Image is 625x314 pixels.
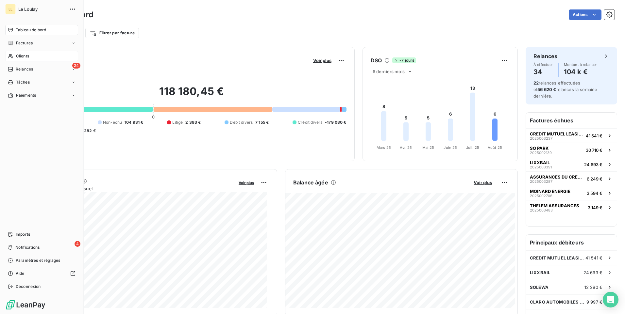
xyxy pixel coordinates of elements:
span: À effectuer [533,63,553,67]
span: 3 149 € [588,205,602,210]
span: 2025002139 [530,151,552,155]
h6: DSO [371,56,382,64]
span: Relances [16,66,33,72]
span: SO PARK [530,146,549,151]
span: 12 290 € [584,285,602,290]
span: Non-échu [103,119,122,125]
a: Tableau de bord [5,25,78,35]
a: Paramètres et réglages [5,255,78,266]
tspan: Mars 25 [377,145,391,150]
a: Tâches [5,77,78,87]
tspan: Avr. 25 [400,145,412,150]
tspan: Mai 25 [422,145,434,150]
span: Le Loulay [18,7,65,12]
h6: Principaux débiteurs [526,235,617,250]
a: Clients [5,51,78,61]
img: Logo LeanPay [5,300,46,310]
span: -282 € [82,128,96,134]
span: Litige [172,119,183,125]
a: Paiements [5,90,78,101]
span: LIXXBAIL [530,270,550,275]
h6: Factures échues [526,113,617,128]
span: 22 [533,80,539,86]
span: 6 249 € [587,176,602,181]
span: CLARO AUTOMOBILES REZE [530,299,586,305]
a: 24Relances [5,64,78,74]
button: Voir plus [311,57,333,63]
a: Factures [5,38,78,48]
div: LL [5,4,16,14]
span: THELEM ASSURANCES [530,203,579,208]
span: -179 080 € [325,119,346,125]
span: 2025003237 [530,136,552,140]
h4: 104 k € [564,67,597,77]
span: CREDIT MUTUEL LEASING [530,131,583,136]
span: Factures [16,40,33,46]
span: Tableau de bord [16,27,46,33]
button: Filtrer par facture [85,28,139,38]
span: ASSURANCES DU CREDIT MUT [530,174,584,180]
span: 41 541 € [585,255,602,260]
a: Aide [5,268,78,279]
span: 2025003391 [530,165,552,169]
span: Déconnexion [16,284,41,290]
span: 0 [152,114,155,119]
button: Voir plus [472,180,494,185]
tspan: Juin 25 [444,145,457,150]
span: 2025003483 [530,208,553,212]
button: ASSURANCES DU CREDIT MUT20250032876 249 € [526,171,617,186]
span: MOINARD ENERGIE [530,189,570,194]
h6: Balance âgée [293,179,328,186]
h2: 118 180,45 € [37,85,346,104]
span: 2025003287 [530,180,552,183]
button: Voir plus [237,180,256,185]
span: Voir plus [313,58,331,63]
span: Montant à relancer [564,63,597,67]
span: Paramètres et réglages [16,258,60,263]
span: CREDIT MUTUEL LEASING [530,255,585,260]
span: Crédit divers [298,119,322,125]
span: -7 jours [392,57,416,63]
span: Tâches [16,79,30,85]
span: 2 393 € [185,119,201,125]
tspan: Août 25 [488,145,502,150]
span: Paiements [16,92,36,98]
button: Actions [569,9,601,20]
span: 24 693 € [584,162,602,167]
span: Voir plus [239,181,254,185]
span: Voir plus [474,180,492,185]
span: 30 710 € [586,148,602,153]
span: 24 [72,63,80,69]
span: 56 620 € [537,87,556,92]
h4: 34 [533,67,553,77]
span: relances effectuées et relancés la semaine dernière. [533,80,597,99]
a: Imports [5,229,78,240]
button: MOINARD ENERGIE20250027063 594 € [526,186,617,200]
span: 24 693 € [583,270,602,275]
div: Open Intercom Messenger [603,292,618,307]
tspan: Juil. 25 [466,145,479,150]
span: Aide [16,271,25,276]
span: Notifications [15,244,40,250]
span: Clients [16,53,29,59]
span: 104 931 € [125,119,143,125]
span: 6 derniers mois [373,69,405,74]
span: Imports [16,231,30,237]
span: 7 155 € [255,119,269,125]
span: 9 997 € [586,299,602,305]
span: 4 [75,241,80,247]
span: 3 594 € [587,191,602,196]
button: CREDIT MUTUEL LEASING202500323741 541 € [526,128,617,143]
button: SO PARK202500213930 710 € [526,143,617,157]
span: 41 541 € [586,133,602,138]
span: LIXXBAIL [530,160,550,165]
button: THELEM ASSURANCES20250034833 149 € [526,200,617,214]
span: 2025002706 [530,194,552,198]
span: Chiffre d'affaires mensuel [37,185,234,192]
span: Débit divers [230,119,253,125]
span: SOLEWA [530,285,549,290]
button: LIXXBAIL202500339124 693 € [526,157,617,171]
h6: Relances [533,52,557,60]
